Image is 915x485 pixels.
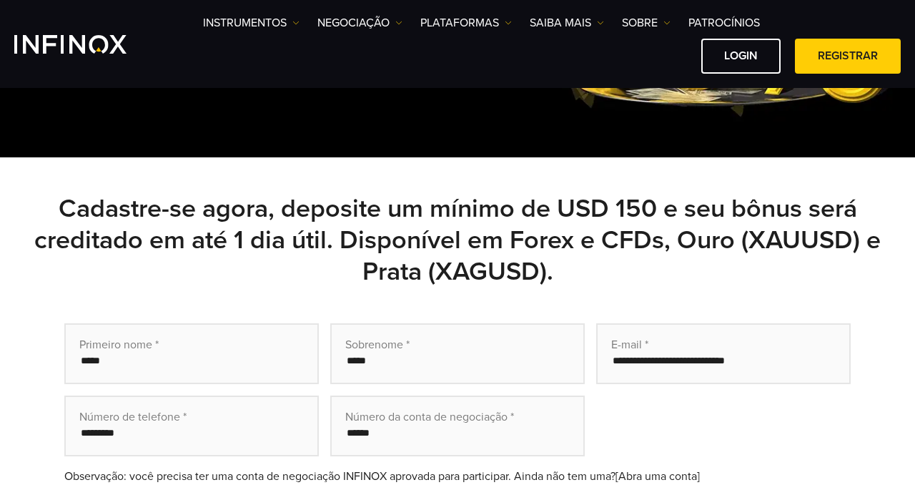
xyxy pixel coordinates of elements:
[203,14,300,31] a: Instrumentos
[420,14,512,31] a: PLATAFORMAS
[317,14,402,31] a: NEGOCIAÇÃO
[795,39,901,74] a: Registrar
[14,193,901,288] h2: Cadastre-se agora, deposite um mínimo de USD 150 e seu bônus será creditado em até 1 dia útil. Di...
[14,35,160,54] a: INFINOX Logo
[701,39,781,74] a: Login
[530,14,604,31] a: Saiba mais
[622,14,671,31] a: SOBRE
[688,14,760,31] a: Patrocínios
[615,469,700,484] a: [Abra uma conta]
[64,468,851,485] div: Observação: você precisa ter uma conta de negociação INFINOX aprovada para participar. Ainda não ...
